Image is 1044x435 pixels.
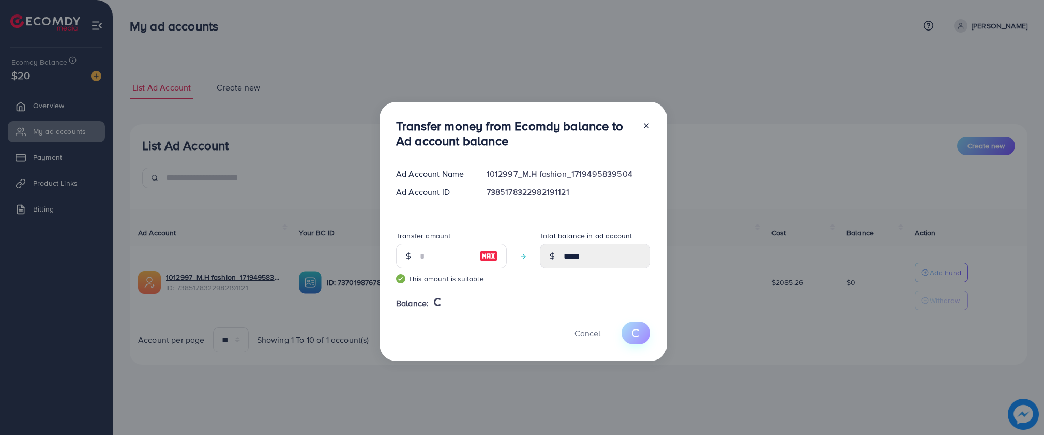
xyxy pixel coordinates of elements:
[396,118,634,148] h3: Transfer money from Ecomdy balance to Ad account balance
[396,274,405,283] img: guide
[478,186,659,198] div: 7385178322982191121
[396,297,429,309] span: Balance:
[540,231,632,241] label: Total balance in ad account
[396,274,507,284] small: This amount is suitable
[562,322,613,344] button: Cancel
[574,327,600,339] span: Cancel
[388,186,478,198] div: Ad Account ID
[478,168,659,180] div: 1012997_M.H fashion_1719495839504
[479,250,498,262] img: image
[396,231,450,241] label: Transfer amount
[388,168,478,180] div: Ad Account Name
